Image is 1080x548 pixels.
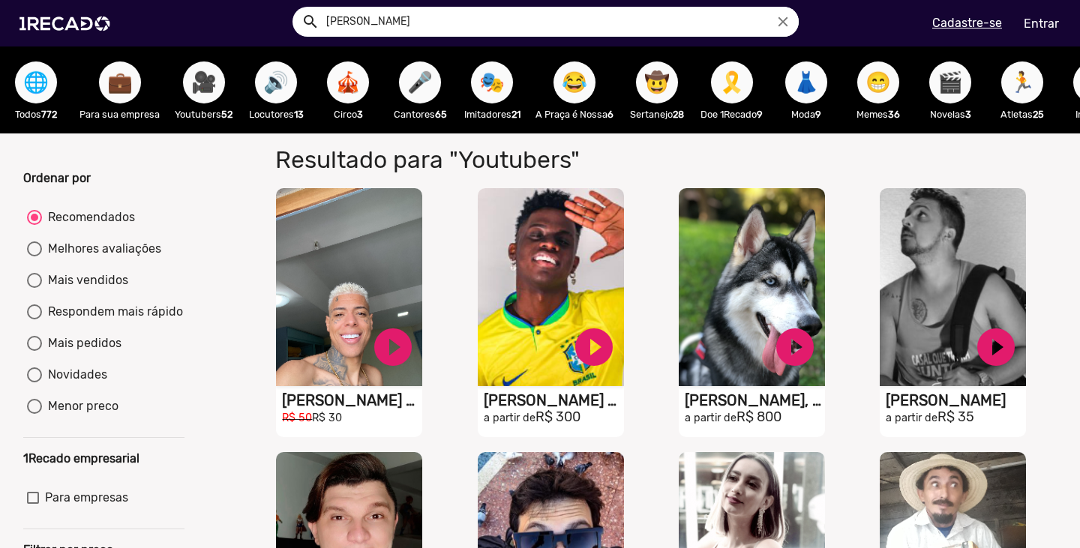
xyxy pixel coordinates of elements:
p: Sertanejo [628,107,685,121]
span: 🎗️ [719,61,745,103]
button: 😂 [553,61,595,103]
b: 21 [511,109,520,120]
button: 🏃 [1001,61,1043,103]
input: Pesquisar... [315,7,799,37]
b: 52 [221,109,232,120]
h1: [PERSON_NAME] Do [PERSON_NAME] [484,391,624,409]
h1: [PERSON_NAME] Mc [PERSON_NAME] [282,391,422,409]
span: 💼 [107,61,133,103]
b: 6 [607,109,613,120]
p: A Praça é Nossa [535,107,613,121]
b: 9 [815,109,821,120]
span: 😂 [562,61,587,103]
div: Recomendados [42,208,135,226]
b: 13 [294,109,304,120]
a: play_circle_filled [571,325,616,370]
span: 😁 [865,61,891,103]
p: Atletas [994,107,1051,121]
div: Respondem mais rápido [42,303,183,321]
button: 😁 [857,61,899,103]
button: 🌐 [15,61,57,103]
button: 🤠 [636,61,678,103]
span: 🎬 [937,61,963,103]
p: Para sua empresa [79,107,160,121]
span: 🎪 [335,61,361,103]
button: 🔊 [255,61,297,103]
a: play_circle_filled [370,325,415,370]
button: 🎪 [327,61,369,103]
p: Todos [7,107,64,121]
span: 🌐 [23,61,49,103]
p: Moda [778,107,835,121]
button: 🎭 [471,61,513,103]
p: Novelas [922,107,979,121]
button: 🎗️ [711,61,753,103]
button: 💼 [99,61,141,103]
div: Menor preco [42,397,118,415]
p: Youtubers [175,107,232,121]
p: Imitadores [463,107,520,121]
h2: R$ 300 [484,409,624,426]
video: S1RECADO vídeos dedicados para fãs e empresas [478,188,624,386]
div: Novidades [42,366,107,384]
span: 👗 [793,61,819,103]
span: 🎥 [191,61,217,103]
button: 🎥 [183,61,225,103]
span: 🎤 [407,61,433,103]
p: Memes [850,107,907,121]
b: 772 [41,109,57,120]
b: 28 [673,109,684,120]
button: 🎤 [399,61,441,103]
p: Locutores [247,107,304,121]
video: S1RECADO vídeos dedicados para fãs e empresas [276,188,422,386]
b: 3 [357,109,363,120]
p: Doe 1Recado [700,107,763,121]
h1: Resultado para "Youtubers" [264,145,778,174]
mat-icon: Example home icon [301,13,319,31]
small: a partir de [685,412,736,424]
span: 🏃 [1009,61,1035,103]
button: Example home icon [296,7,322,34]
u: Cadastre-se [932,16,1002,30]
small: R$ 50 [282,412,312,424]
h2: R$ 800 [685,409,825,426]
span: Para empresas [45,489,128,507]
p: Circo [319,107,376,121]
b: 3 [965,109,971,120]
b: 65 [435,109,447,120]
button: 👗 [785,61,827,103]
span: 🤠 [644,61,670,103]
b: 25 [1033,109,1044,120]
h1: [PERSON_NAME], O Husky [685,391,825,409]
video: S1RECADO vídeos dedicados para fãs e empresas [679,188,825,386]
span: 🔊 [263,61,289,103]
h2: R$ 35 [886,409,1026,426]
div: Mais vendidos [42,271,128,289]
span: 🎭 [479,61,505,103]
h1: [PERSON_NAME] [886,391,1026,409]
b: 9 [757,109,763,120]
p: Cantores [391,107,448,121]
b: Ordenar por [23,171,91,185]
video: S1RECADO vídeos dedicados para fãs e empresas [880,188,1026,386]
b: 36 [888,109,900,120]
i: close [775,13,791,30]
a: play_circle_filled [772,325,817,370]
small: R$ 30 [312,412,342,424]
small: a partir de [886,412,937,424]
small: a partir de [484,412,535,424]
div: Melhores avaliações [42,240,161,258]
b: 1Recado empresarial [23,451,139,466]
a: Entrar [1014,10,1069,37]
button: 🎬 [929,61,971,103]
a: play_circle_filled [973,325,1018,370]
div: Mais pedidos [42,334,121,352]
